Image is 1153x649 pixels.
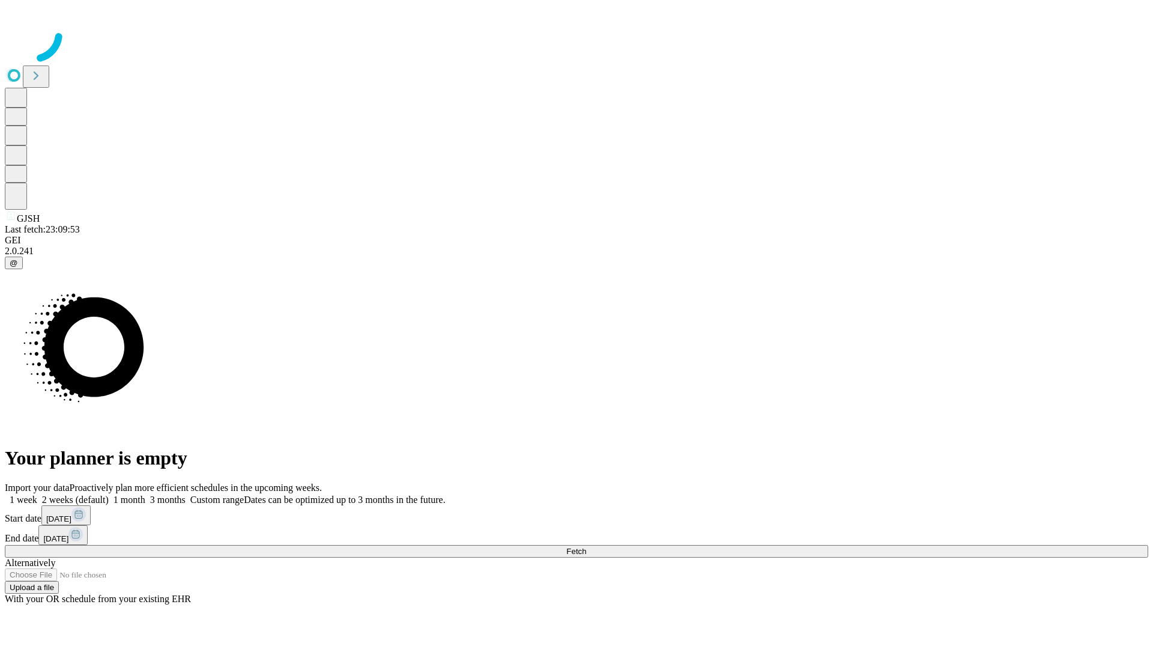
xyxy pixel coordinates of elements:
[42,495,109,505] span: 2 weeks (default)
[10,495,37,505] span: 1 week
[10,258,18,267] span: @
[5,235,1148,246] div: GEI
[5,525,1148,545] div: End date
[5,558,55,568] span: Alternatively
[5,447,1148,469] h1: Your planner is empty
[5,581,59,594] button: Upload a file
[5,246,1148,257] div: 2.0.241
[5,505,1148,525] div: Start date
[43,534,68,543] span: [DATE]
[17,213,40,224] span: GJSH
[5,594,191,604] span: With your OR schedule from your existing EHR
[5,545,1148,558] button: Fetch
[5,224,80,234] span: Last fetch: 23:09:53
[150,495,186,505] span: 3 months
[38,525,88,545] button: [DATE]
[190,495,244,505] span: Custom range
[566,547,586,556] span: Fetch
[244,495,445,505] span: Dates can be optimized up to 3 months in the future.
[70,483,322,493] span: Proactively plan more efficient schedules in the upcoming weeks.
[113,495,145,505] span: 1 month
[46,514,71,523] span: [DATE]
[41,505,91,525] button: [DATE]
[5,257,23,269] button: @
[5,483,70,493] span: Import your data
